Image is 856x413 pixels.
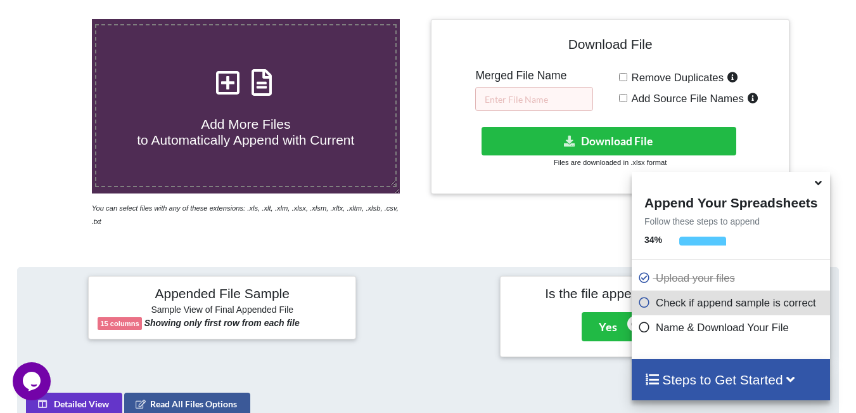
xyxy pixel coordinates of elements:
[475,69,593,82] h5: Merged File Name
[13,362,53,400] iframe: chat widget
[632,215,830,228] p: Follow these steps to append
[144,318,300,328] b: Showing only first row from each file
[627,93,744,105] span: Add Source File Names
[509,285,758,301] h4: Is the file appended correctly?
[554,159,667,166] small: Files are downloaded in .xlsx format
[638,295,827,311] p: Check if append sample is correct
[627,72,724,84] span: Remove Duplicates
[638,320,827,336] p: Name & Download Your File
[100,320,139,327] b: 15 columns
[632,192,830,211] h4: Append Your Spreadsheets
[582,312,634,341] button: Yes
[475,87,593,111] input: Enter File Name
[644,235,662,245] b: 34 %
[482,127,736,155] button: Download File
[644,372,817,388] h4: Steps to Get Started
[137,117,354,147] span: Add More Files to Automatically Append with Current
[92,204,399,225] i: You can select files with any of these extensions: .xls, .xlt, .xlm, .xlsx, .xlsm, .xltx, .xltm, ...
[98,305,347,317] h6: Sample View of Final Appended File
[98,285,347,303] h4: Appended File Sample
[440,29,779,65] h4: Download File
[638,270,827,286] p: Upload your files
